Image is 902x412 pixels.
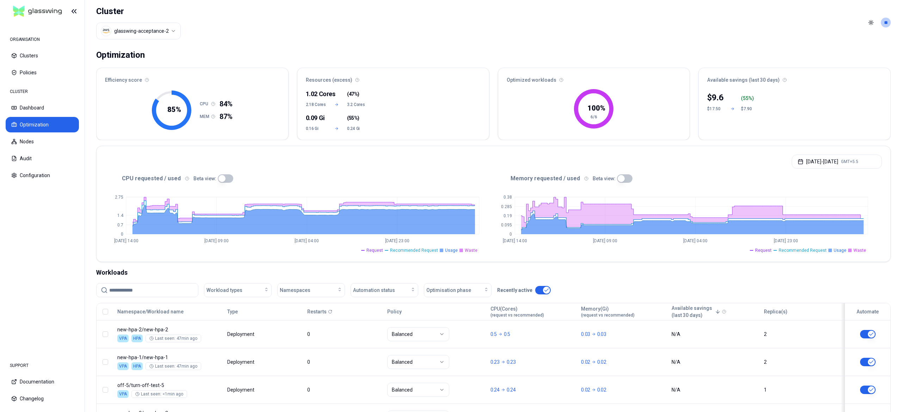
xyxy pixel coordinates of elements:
[581,358,590,366] p: 0.02
[307,358,381,366] div: 0
[117,335,129,342] div: VPA
[351,283,418,297] button: Automation status
[306,126,327,131] span: 0.16 Gi
[103,27,110,35] img: aws
[707,106,724,112] div: $17.50
[581,312,635,318] span: (request vs recommended)
[490,331,497,338] p: 0.5
[227,331,255,338] div: Deployment
[497,287,532,294] p: Recently active
[114,238,138,243] tspan: [DATE] 14:00
[581,305,635,318] div: Memory(Gi)
[465,248,477,253] span: Waste
[6,85,79,99] div: CLUSTER
[6,117,79,132] button: Optimization
[6,100,79,116] button: Dashboard
[509,232,512,237] tspan: 0
[390,248,438,253] span: Recommended Request
[220,99,233,109] span: 84%
[349,90,358,98] span: 47%
[792,155,882,169] button: [DATE]-[DATE]GMT+5.5
[672,331,758,338] div: N/A
[131,335,143,342] div: HPA enabled.
[501,204,512,209] tspan: 0.285
[206,287,242,294] span: Workload types
[114,27,169,35] div: glasswing-acceptance-2
[117,326,221,333] p: new-hpa-2
[581,331,590,338] p: 0.03
[507,386,516,393] p: 0.24
[6,134,79,149] button: Nodes
[307,386,381,393] div: 0
[424,283,492,297] button: Optimisation phase
[227,386,255,393] div: Deployment
[503,213,512,218] tspan: 0.19
[707,92,724,103] div: $
[167,105,181,114] tspan: 85 %
[507,358,516,366] p: 0.23
[6,151,79,166] button: Audit
[277,283,345,297] button: Namespaces
[501,223,512,227] tspan: 0.095
[306,102,327,107] span: 2.18 Cores
[117,382,221,389] p: turn-off-test-5
[204,238,229,243] tspan: [DATE] 09:00
[672,305,721,319] button: Available savings(last 30 days)
[117,390,129,398] div: VPA
[490,312,544,318] span: (request vs recommended)
[353,287,395,294] span: Automation status
[6,358,79,373] div: SUPPORT
[581,305,635,319] button: Memory(Gi)(request vs recommended)
[10,3,65,20] img: GlassWing
[117,213,124,218] tspan: 1.4
[117,223,123,227] tspan: 0.7
[672,386,758,393] div: N/A
[135,391,183,397] div: Last seen: <1min ago
[490,305,544,319] button: CPU(Cores)(request vs recommended)
[227,305,238,319] button: Type
[764,331,838,338] div: 2
[297,68,489,88] div: Resources (excess)
[117,354,221,361] p: new-hpa-1
[220,112,233,121] span: 87%
[587,104,605,112] tspan: 100 %
[503,195,512,200] tspan: 0.38
[6,32,79,46] div: ORGANISATION
[741,95,758,102] div: ( %)
[741,106,758,112] div: $7.90
[117,305,184,319] button: Namespace/Workload name
[498,68,690,88] div: Optimized workloads
[347,90,359,98] span: ( )
[597,358,606,366] p: 0.02
[306,113,327,123] div: 0.09 Gi
[306,89,327,99] div: 1.02 Cores
[349,114,358,121] span: 55%
[834,248,846,253] span: Usage
[97,68,288,88] div: Efficiency score
[200,114,211,119] h1: MEM
[193,175,216,182] p: Beta view:
[743,95,748,102] p: 55
[426,287,471,294] span: Optimisation phase
[366,248,383,253] span: Request
[96,6,181,17] h1: Cluster
[200,101,211,107] h1: CPU
[591,114,597,119] tspan: 6/6
[115,195,123,200] tspan: 2.75
[204,283,272,297] button: Workload types
[307,331,381,338] div: 0
[121,232,123,237] tspan: 0
[117,362,129,370] div: VPA
[593,175,616,182] p: Beta view:
[773,238,798,243] tspan: [DATE] 23:00
[149,363,197,369] div: Last seen: 47min ago
[347,114,359,121] span: ( )
[853,248,866,253] span: Waste
[96,23,181,39] button: Select a value
[490,358,500,366] p: 0.23
[764,358,838,366] div: 2
[227,358,255,366] div: Deployment
[6,65,79,80] button: Policies
[683,238,708,243] tspan: [DATE] 04:00
[597,331,606,338] p: 0.03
